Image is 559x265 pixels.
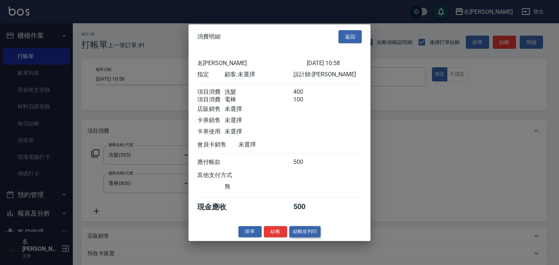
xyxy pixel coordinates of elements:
[225,71,293,79] div: 顧客: 未選擇
[225,88,293,96] div: 洗髮
[238,226,262,237] button: 掛單
[225,128,293,136] div: 未選擇
[197,158,225,166] div: 應付帳款
[225,105,293,113] div: 未選擇
[197,202,238,212] div: 現金應收
[225,117,293,124] div: 未選擇
[293,202,321,212] div: 500
[225,96,293,104] div: 電棒
[293,96,321,104] div: 100
[197,172,252,179] div: 其他支付方式
[197,128,225,136] div: 卡券使用
[197,88,225,96] div: 項目消費
[293,88,321,96] div: 400
[225,183,293,190] div: 無
[293,158,321,166] div: 500
[293,71,362,79] div: 設計師: [PERSON_NAME]
[197,71,225,79] div: 指定
[197,96,225,104] div: 項目消費
[197,117,225,124] div: 卡券銷售
[197,60,307,67] div: 名[PERSON_NAME]
[338,30,362,43] button: 返回
[307,60,362,67] div: [DATE] 10:58
[197,105,225,113] div: 店販銷售
[238,141,307,149] div: 未選擇
[197,33,221,40] span: 消費明細
[264,226,287,237] button: 結帳
[197,141,238,149] div: 會員卡銷售
[289,226,321,237] button: 結帳並列印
